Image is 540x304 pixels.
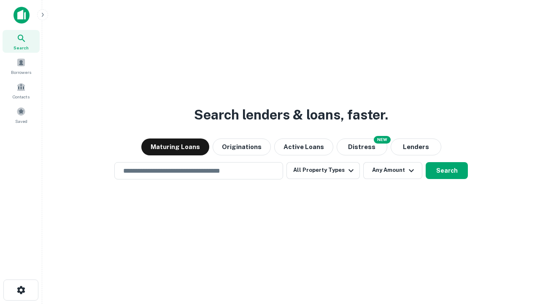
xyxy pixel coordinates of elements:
button: Lenders [391,138,441,155]
h3: Search lenders & loans, faster. [194,105,388,125]
span: Saved [15,118,27,125]
span: Search [13,44,29,51]
a: Search [3,30,40,53]
button: Active Loans [274,138,333,155]
button: Maturing Loans [141,138,209,155]
button: All Property Types [286,162,360,179]
img: capitalize-icon.png [13,7,30,24]
div: NEW [374,136,391,144]
a: Borrowers [3,54,40,77]
button: Originations [213,138,271,155]
span: Contacts [13,93,30,100]
button: Any Amount [363,162,422,179]
a: Saved [3,103,40,126]
iframe: Chat Widget [498,236,540,277]
button: Search distressed loans with lien and other non-mortgage details. [337,138,387,155]
button: Search [426,162,468,179]
a: Contacts [3,79,40,102]
span: Borrowers [11,69,31,76]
